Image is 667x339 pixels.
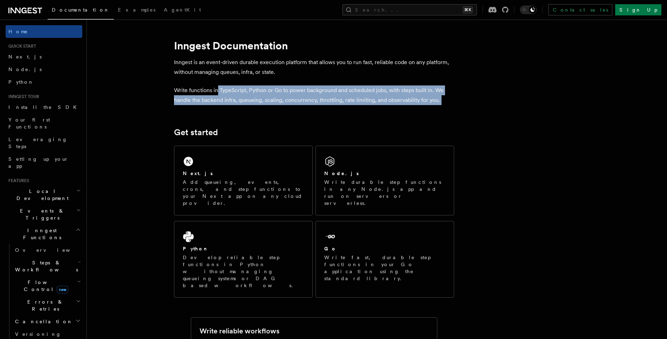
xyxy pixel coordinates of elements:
span: Steps & Workflows [12,259,78,273]
span: Inngest Functions [6,227,76,241]
p: Write fast, durable step functions in your Go application using the standard library. [324,254,445,282]
span: Versioning [15,331,61,337]
a: Node.js [6,63,82,76]
span: Inngest tour [6,94,39,99]
a: PythonDevelop reliable step functions in Python without managing queueing systems or DAG based wo... [174,221,313,298]
h1: Inngest Documentation [174,39,454,52]
span: Documentation [52,7,110,13]
a: Your first Functions [6,113,82,133]
span: Errors & Retries [12,298,76,312]
span: Setting up your app [8,156,69,169]
a: Python [6,76,82,88]
a: Sign Up [615,4,661,15]
a: Node.jsWrite durable step functions in any Node.js app and run on servers or serverless. [315,146,454,215]
a: Documentation [48,2,114,20]
p: Write functions in TypeScript, Python or Go to power background and scheduled jobs, with steps bu... [174,85,454,105]
h2: Next.js [183,170,213,177]
h2: Node.js [324,170,359,177]
button: Events & Triggers [6,205,82,224]
a: Contact sales [548,4,612,15]
button: Flow Controlnew [12,276,82,296]
span: Python [8,79,34,85]
button: Cancellation [12,315,82,328]
span: Next.js [8,54,42,60]
p: Inngest is an event-driven durable execution platform that allows you to run fast, reliable code ... [174,57,454,77]
h2: Write reliable workflows [200,326,279,336]
span: new [57,286,68,293]
a: Setting up your app [6,153,82,172]
p: Develop reliable step functions in Python without managing queueing systems or DAG based workflows. [183,254,304,289]
a: Install the SDK [6,101,82,113]
button: Toggle dark mode [520,6,537,14]
span: Home [8,28,28,35]
span: Leveraging Steps [8,137,68,149]
span: Features [6,178,29,184]
button: Inngest Functions [6,224,82,244]
button: Errors & Retries [12,296,82,315]
kbd: ⌘K [463,6,473,13]
span: Flow Control [12,279,77,293]
span: Node.js [8,67,42,72]
span: Examples [118,7,155,13]
span: Quick start [6,43,36,49]
span: Events & Triggers [6,207,76,221]
a: Get started [174,127,218,137]
a: Next.jsAdd queueing, events, crons, and step functions to your Next app on any cloud provider. [174,146,313,215]
a: Leveraging Steps [6,133,82,153]
a: Next.js [6,50,82,63]
span: AgentKit [164,7,201,13]
button: Search...⌘K [342,4,477,15]
span: Your first Functions [8,117,50,130]
h2: Go [324,245,337,252]
span: Local Development [6,188,76,202]
p: Write durable step functions in any Node.js app and run on servers or serverless. [324,179,445,207]
span: Cancellation [12,318,73,325]
h2: Python [183,245,209,252]
button: Steps & Workflows [12,256,82,276]
a: GoWrite fast, durable step functions in your Go application using the standard library. [315,221,454,298]
a: Home [6,25,82,38]
a: AgentKit [160,2,205,19]
span: Overview [15,247,87,253]
span: Install the SDK [8,104,81,110]
p: Add queueing, events, crons, and step functions to your Next app on any cloud provider. [183,179,304,207]
a: Overview [12,244,82,256]
button: Local Development [6,185,82,205]
a: Examples [114,2,160,19]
